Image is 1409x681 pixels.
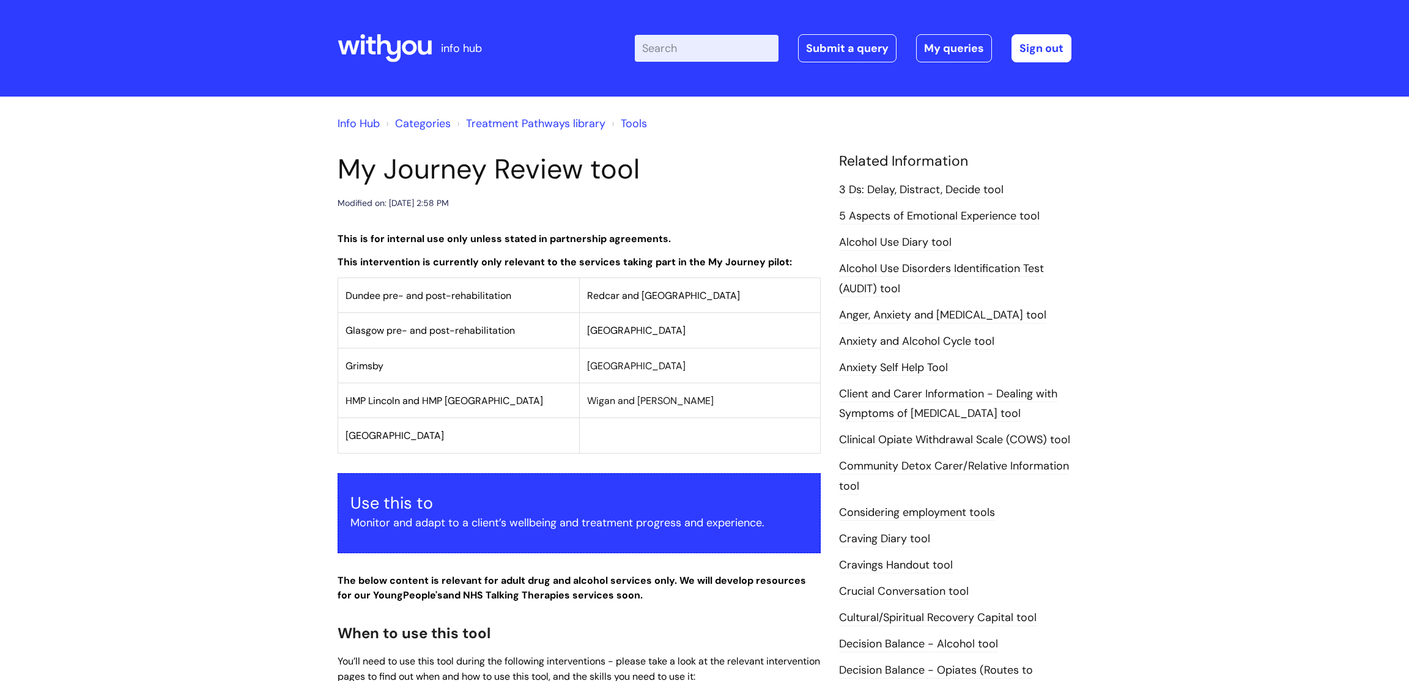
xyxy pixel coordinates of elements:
a: Categories [395,116,451,131]
span: Redcar and [GEOGRAPHIC_DATA] [587,289,740,302]
span: Dundee pre- and post-rehabilitation [346,289,511,302]
a: Anxiety Self Help Tool [839,360,948,376]
a: 3 Ds: Delay, Distract, Decide tool [839,182,1004,198]
h4: Related Information [839,153,1071,170]
a: Considering employment tools [839,505,995,521]
a: Anxiety and Alcohol Cycle tool [839,334,994,350]
a: Sign out [1011,34,1071,62]
span: HMP Lincoln and HMP [GEOGRAPHIC_DATA] [346,394,543,407]
div: | - [635,34,1071,62]
a: 5 Aspects of Emotional Experience tool [839,208,1040,224]
h3: Use this to [350,493,808,513]
a: My queries [916,34,992,62]
li: Treatment Pathways library [454,114,605,133]
a: Cultural/Spiritual Recovery Capital tool [839,610,1037,626]
span: [GEOGRAPHIC_DATA] [346,429,444,442]
span: [GEOGRAPHIC_DATA] [587,324,686,337]
span: When to use this tool [338,624,490,642]
span: Grimsby [346,359,383,372]
span: Wigan and [PERSON_NAME] [587,394,714,407]
a: Info Hub [338,116,380,131]
div: Modified on: [DATE] 2:58 PM [338,196,449,211]
a: Anger, Anxiety and [MEDICAL_DATA] tool [839,307,1046,323]
li: Solution home [383,114,451,133]
input: Search [635,35,778,62]
strong: This intervention is currently only relevant to the services taking part in the My Journey pilot: [338,256,792,268]
a: Submit a query [798,34,897,62]
a: Community Detox Carer/Relative Information tool [839,458,1069,494]
a: Craving Diary tool [839,531,930,547]
span: Glasgow pre- and post-rehabilitation [346,324,515,337]
a: Alcohol Use Diary tool [839,235,952,251]
a: Alcohol Use Disorders Identification Test (AUDIT) tool [839,261,1044,296]
strong: People's [403,589,443,602]
p: info hub [441,39,482,58]
a: Treatment Pathways library [466,116,605,131]
a: Client and Carer Information - Dealing with Symptoms of [MEDICAL_DATA] tool [839,386,1057,422]
a: Cravings Handout tool [839,558,953,573]
a: Tools [621,116,647,131]
h1: My Journey Review tool [338,153,821,186]
a: Clinical Opiate Withdrawal Scale (COWS) tool [839,432,1070,448]
li: Tools [608,114,647,133]
strong: This is for internal use only unless stated in partnership agreements. [338,232,671,245]
p: Monitor and adapt to a client’s wellbeing and treatment progress and experience. [350,513,808,532]
a: Decision Balance - Alcohol tool [839,636,998,652]
span: [GEOGRAPHIC_DATA] [587,359,686,372]
a: Crucial Conversation tool [839,584,969,600]
strong: The below content is relevant for adult drug and alcohol services only. We will develop resources... [338,574,806,602]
